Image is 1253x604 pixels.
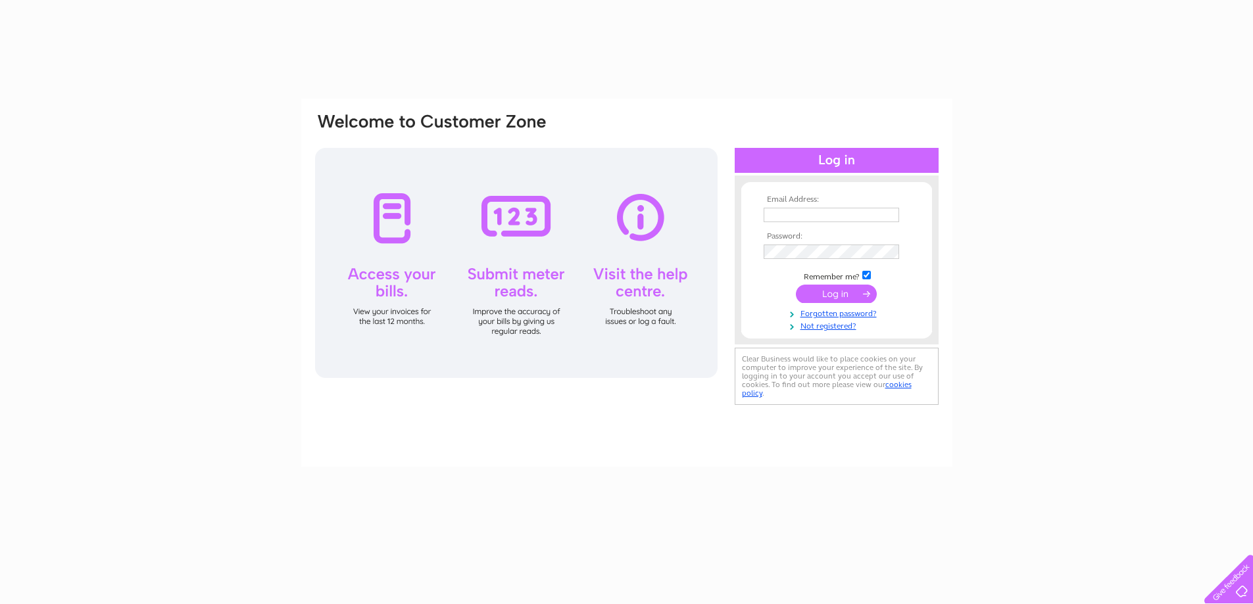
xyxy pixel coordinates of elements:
[764,319,913,331] a: Not registered?
[760,195,913,204] th: Email Address:
[760,269,913,282] td: Remember me?
[735,348,939,405] div: Clear Business would like to place cookies on your computer to improve your experience of the sit...
[796,285,877,303] input: Submit
[742,380,912,398] a: cookies policy
[764,306,913,319] a: Forgotten password?
[760,232,913,241] th: Password:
